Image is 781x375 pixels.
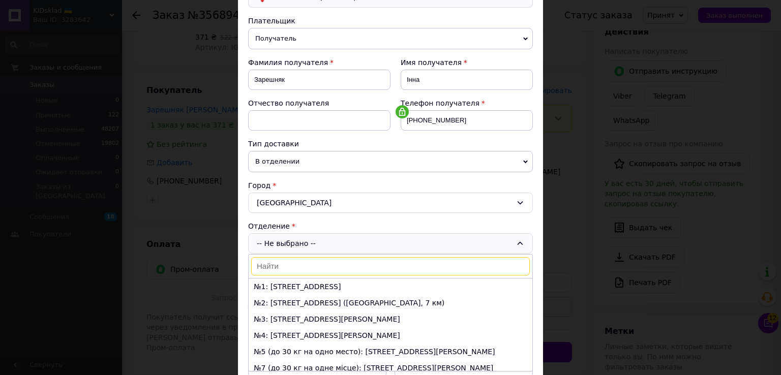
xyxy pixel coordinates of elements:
[248,180,533,191] div: Город
[401,58,462,67] span: Имя получателя
[251,257,530,275] input: Найти
[248,193,533,213] div: [GEOGRAPHIC_DATA]
[401,99,479,107] span: Телефон получателя
[248,233,533,254] div: -- Не выбрано --
[248,28,533,49] span: Получатель
[249,295,532,311] li: №2: [STREET_ADDRESS] ([GEOGRAPHIC_DATA], 7 км)
[249,327,532,343] li: №4: [STREET_ADDRESS][PERSON_NAME]
[248,140,299,148] span: Тип доставки
[248,58,328,67] span: Фамилия получателя
[248,151,533,172] span: В отделении
[248,17,295,25] span: Плательщик
[249,278,532,295] li: №1: [STREET_ADDRESS]
[248,221,533,231] div: Отделение
[249,311,532,327] li: №3: [STREET_ADDRESS][PERSON_NAME]
[248,99,329,107] span: Отчество получателя
[401,110,533,131] input: +380
[249,343,532,360] li: №5 (до 30 кг на одно место): [STREET_ADDRESS][PERSON_NAME]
